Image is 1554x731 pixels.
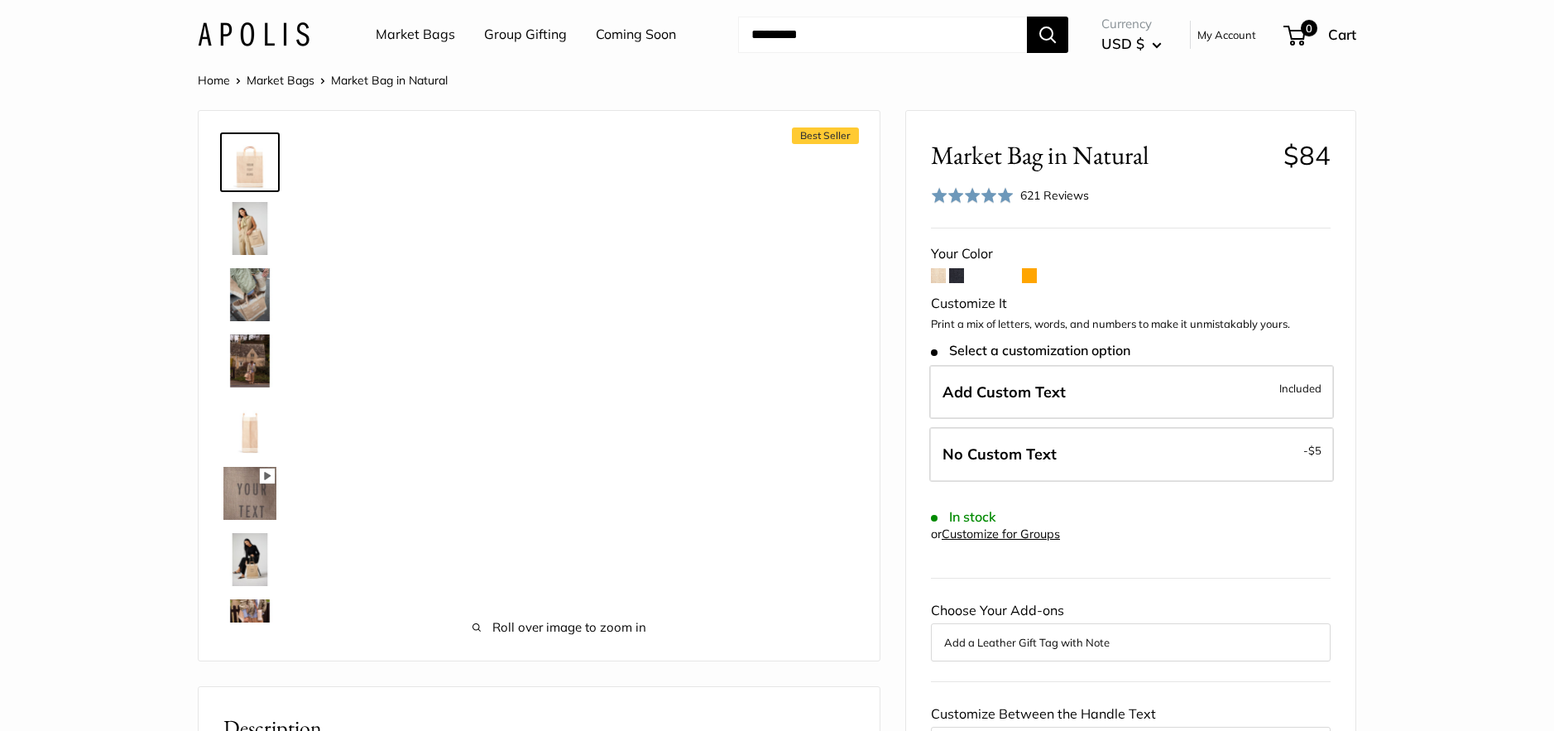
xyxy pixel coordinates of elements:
[223,268,276,321] img: Market Bag in Natural
[931,242,1331,267] div: Your Color
[220,530,280,589] a: Market Bag in Natural
[1101,31,1162,57] button: USD $
[1308,444,1321,457] span: $5
[942,527,1060,541] a: Customize for Groups
[738,17,1027,53] input: Search...
[1303,440,1321,460] span: -
[223,136,276,189] img: Market Bag in Natural
[376,22,455,47] a: Market Bags
[220,464,280,523] a: Market Bag in Natural
[1279,378,1321,398] span: Included
[223,599,276,652] img: Market Bag in Natural
[931,291,1331,316] div: Customize It
[931,316,1331,333] p: Print a mix of letters, words, and numbers to make it unmistakably yours.
[220,397,280,457] a: description_13" wide, 18" high, 8" deep; handles: 3.5"
[931,599,1331,661] div: Choose Your Add-ons
[484,22,567,47] a: Group Gifting
[1020,188,1089,203] span: 621 Reviews
[931,509,996,525] span: In stock
[220,199,280,258] a: Market Bag in Natural
[1301,20,1317,36] span: 0
[596,22,676,47] a: Coming Soon
[223,334,276,387] img: Market Bag in Natural
[1328,26,1356,43] span: Cart
[223,401,276,454] img: description_13" wide, 18" high, 8" deep; handles: 3.5"
[220,265,280,325] a: Market Bag in Natural
[223,467,276,520] img: Market Bag in Natural
[929,427,1334,482] label: Leave Blank
[1285,22,1356,48] a: 0 Cart
[929,365,1334,420] label: Add Custom Text
[247,73,314,88] a: Market Bags
[931,523,1060,546] div: or
[331,73,448,88] span: Market Bag in Natural
[198,70,448,91] nav: Breadcrumb
[220,596,280,656] a: Market Bag in Natural
[198,73,230,88] a: Home
[331,616,788,639] span: Roll over image to zoom in
[792,127,859,144] span: Best Seller
[1101,35,1144,52] span: USD $
[942,445,1057,464] span: No Custom Text
[944,632,1317,652] button: Add a Leather Gift Tag with Note
[223,202,276,255] img: Market Bag in Natural
[1101,12,1162,36] span: Currency
[931,140,1271,171] span: Market Bag in Natural
[198,22,309,46] img: Apolis
[1027,17,1068,53] button: Search
[1283,139,1331,171] span: $84
[942,382,1066,402] span: Add Custom Text
[223,533,276,586] img: Market Bag in Natural
[1197,25,1256,45] a: My Account
[220,331,280,391] a: Market Bag in Natural
[931,343,1130,358] span: Select a customization option
[220,132,280,192] a: Market Bag in Natural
